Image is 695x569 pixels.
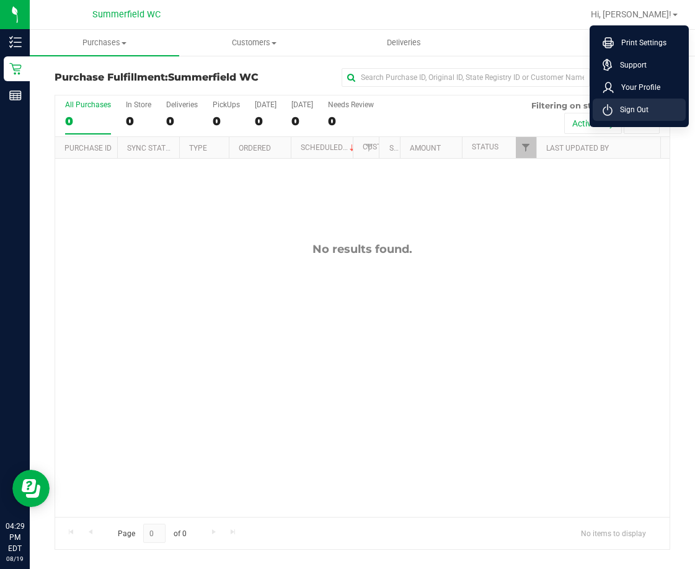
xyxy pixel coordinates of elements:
div: 0 [328,114,374,128]
button: Active only [564,113,622,134]
li: Sign Out [593,99,686,121]
input: Search Purchase ID, Original ID, State Registry ID or Customer Name... [342,68,590,87]
span: Deliveries [370,37,438,48]
a: Filter [516,137,536,158]
span: Summerfield WC [168,71,259,83]
a: State Registry ID [389,144,454,152]
div: 0 [213,114,240,128]
span: Purchases [30,37,179,48]
span: Support [613,59,647,71]
inline-svg: Inventory [9,36,22,48]
span: Customers [180,37,328,48]
a: Last Updated By [546,144,609,152]
a: Purchases [30,30,179,56]
div: Deliveries [166,100,198,109]
a: Support [603,59,681,71]
span: Sign Out [613,104,649,116]
span: Filtering on status: [531,100,612,110]
div: In Store [126,100,151,109]
div: 0 [166,114,198,128]
inline-svg: Retail [9,63,22,75]
span: Your Profile [614,81,660,94]
div: [DATE] [291,100,313,109]
div: 0 [255,114,277,128]
span: Hi, [PERSON_NAME]! [591,9,671,19]
a: Amount [410,144,441,152]
div: 0 [126,114,151,128]
a: Purchase ID [64,144,112,152]
div: [DATE] [255,100,277,109]
div: 0 [65,114,111,128]
span: No items to display [571,524,656,542]
div: PickUps [213,100,240,109]
a: Customers [179,30,329,56]
a: Scheduled [301,143,357,152]
a: Filter [358,137,379,158]
span: Print Settings [614,37,666,49]
a: Sync Status [127,144,175,152]
a: Deliveries [329,30,479,56]
p: 08/19 [6,554,24,563]
a: Ordered [239,144,271,152]
a: Status [472,143,498,151]
inline-svg: Reports [9,89,22,102]
div: Needs Review [328,100,374,109]
h3: Purchase Fulfillment: [55,72,260,83]
div: No results found. [55,242,670,256]
iframe: Resource center [12,470,50,507]
div: 0 [291,114,313,128]
span: Page of 0 [107,524,197,543]
span: Summerfield WC [92,9,161,20]
p: 04:29 PM EDT [6,521,24,554]
a: Type [189,144,207,152]
div: All Purchases [65,100,111,109]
